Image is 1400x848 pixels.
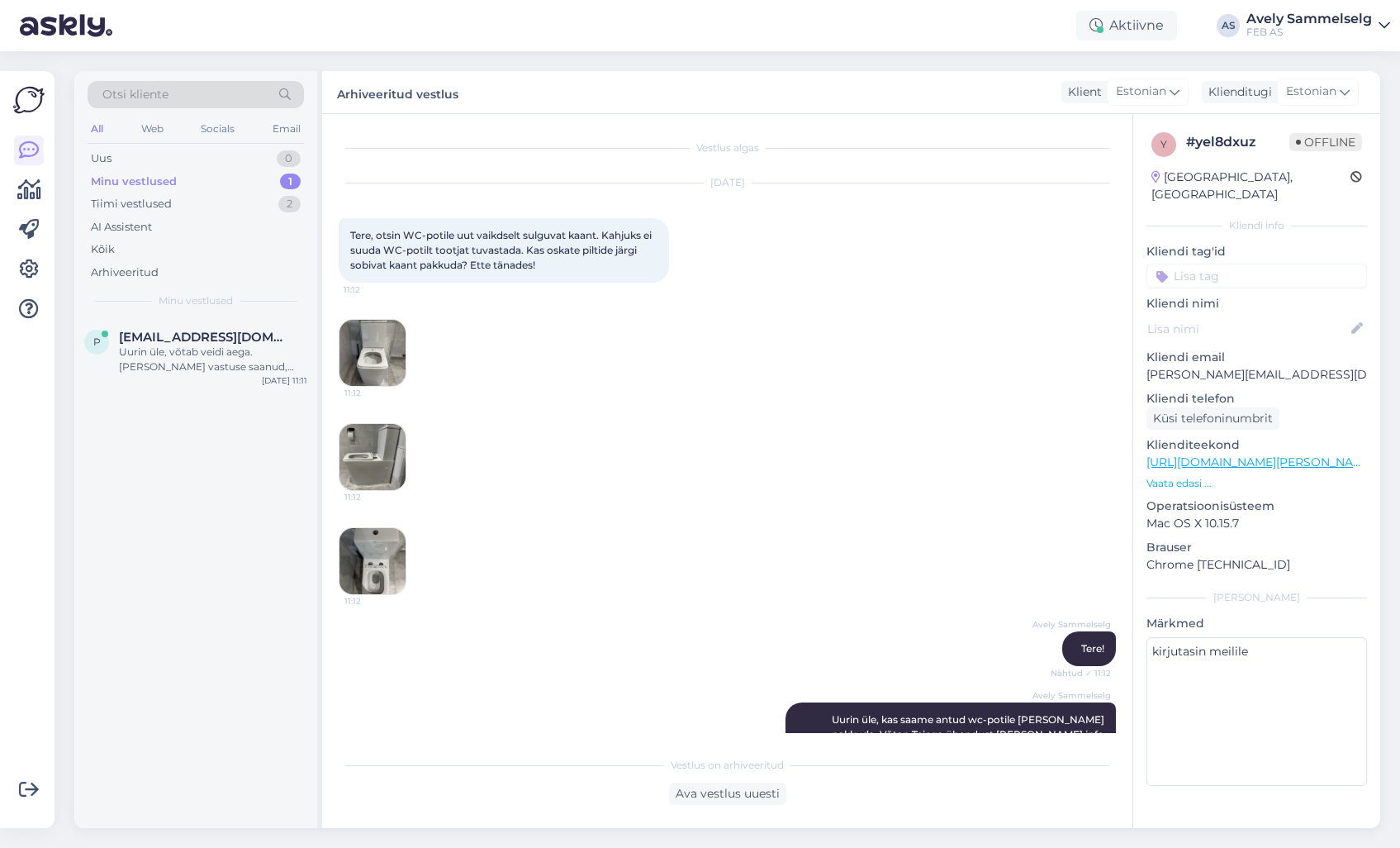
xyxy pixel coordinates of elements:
span: p [93,336,101,348]
a: [URL][DOMAIN_NAME][PERSON_NAME] [1146,455,1374,469]
div: Web [138,118,167,140]
p: Kliendi tag'id [1146,243,1367,260]
div: Ava vestlus uuesti [669,783,786,805]
p: Operatsioonisüsteem [1146,498,1367,515]
span: piilu@olustverela.edu.ee [119,330,291,345]
div: FEB AS [1246,26,1372,39]
div: 0 [277,150,301,167]
input: Lisa nimi [1147,320,1348,338]
div: Kliendi info [1146,218,1367,233]
span: y [1160,138,1167,150]
div: Minu vestlused [91,174,177,190]
p: Chrome [TECHNICAL_ID] [1146,556,1367,574]
span: 11:12 [344,387,406,399]
div: Email [269,118,304,140]
div: AS [1217,14,1240,37]
span: Uurin üle, kas saame antud wc-potile [PERSON_NAME] pakkuda. Võtan Teiega ühendust [PERSON_NAME] i... [832,713,1107,755]
span: Offline [1289,133,1362,151]
div: Avely Sammelselg [1246,12,1372,26]
div: [GEOGRAPHIC_DATA], [GEOGRAPHIC_DATA] [1151,169,1350,203]
span: Estonian [1116,83,1166,101]
p: [PERSON_NAME][EMAIL_ADDRESS][DOMAIN_NAME] [1146,366,1367,384]
div: [PERSON_NAME] [1146,590,1367,605]
div: Vestlus algas [339,141,1116,155]
span: Estonian [1286,83,1336,101]
textarea: kirjutasin meilile [1146,637,1367,786]
span: 11:12 [344,283,406,296]
div: # yel8dxuz [1186,132,1289,152]
span: 11:12 [344,595,406,607]
span: Avely Sammelselg [1032,689,1111,702]
p: Vaata edasi ... [1146,476,1367,491]
p: Brauser [1146,539,1367,556]
img: Attachment [339,424,406,490]
span: Tere, otsin WC-potile uut vaikdselt sulguvat kaant. Kahjuks ei suuda WC-potilt tootjat tuvastada.... [350,229,654,271]
p: Klienditeekond [1146,436,1367,454]
div: All [88,118,107,140]
div: 1 [280,174,301,190]
div: Uurin üle, võtab veidi aega. [PERSON_NAME] vastuse saanud, võtan Teiega ühendust [119,345,307,374]
div: [DATE] 11:11 [262,374,307,387]
p: Märkmed [1146,615,1367,632]
div: Aktiivne [1076,11,1177,40]
span: 11:12 [344,491,406,503]
span: Tere! [1081,642,1104,655]
p: Kliendi nimi [1146,295,1367,312]
a: Avely SammelselgFEB AS [1246,12,1390,39]
div: Kõik [91,241,115,258]
img: Askly Logo [13,84,45,116]
input: Lisa tag [1146,264,1367,288]
div: Klienditugi [1202,83,1272,101]
p: Kliendi email [1146,349,1367,366]
img: Attachment [339,320,406,386]
label: Arhiveeritud vestlus [337,81,458,103]
span: Avely Sammelselg [1032,618,1111,631]
div: AI Assistent [91,219,152,236]
div: Tiimi vestlused [91,196,172,212]
div: [DATE] [339,175,1116,190]
p: Mac OS X 10.15.7 [1146,515,1367,532]
p: Kliendi telefon [1146,390,1367,407]
span: Otsi kliente [102,86,168,103]
div: Socials [197,118,238,140]
span: Vestlus on arhiveeritud [671,758,784,773]
div: Küsi telefoninumbrit [1146,407,1279,430]
div: Arhiveeritud [91,264,159,281]
div: 2 [278,196,301,212]
div: Uus [91,150,112,167]
span: Minu vestlused [159,293,233,308]
img: Attachment [339,528,406,594]
span: Nähtud ✓ 11:12 [1049,667,1111,679]
div: Klient [1061,83,1102,101]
